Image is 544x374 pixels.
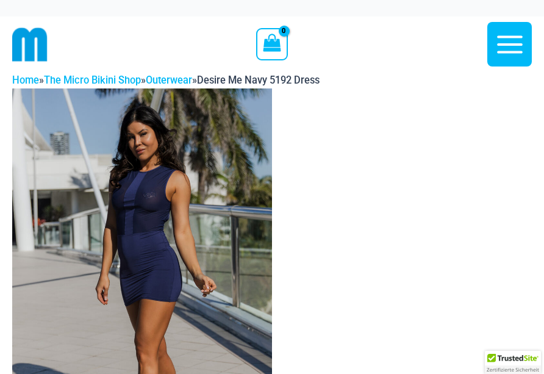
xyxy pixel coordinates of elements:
span: Desire Me Navy 5192 Dress [197,74,320,86]
span: » » » [12,74,320,86]
img: cropped mm emblem [12,27,48,62]
a: Outerwear [146,74,192,86]
a: The Micro Bikini Shop [44,74,141,86]
div: TrustedSite Certified [485,351,541,374]
a: Home [12,74,39,86]
a: View Shopping Cart, empty [256,28,287,60]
